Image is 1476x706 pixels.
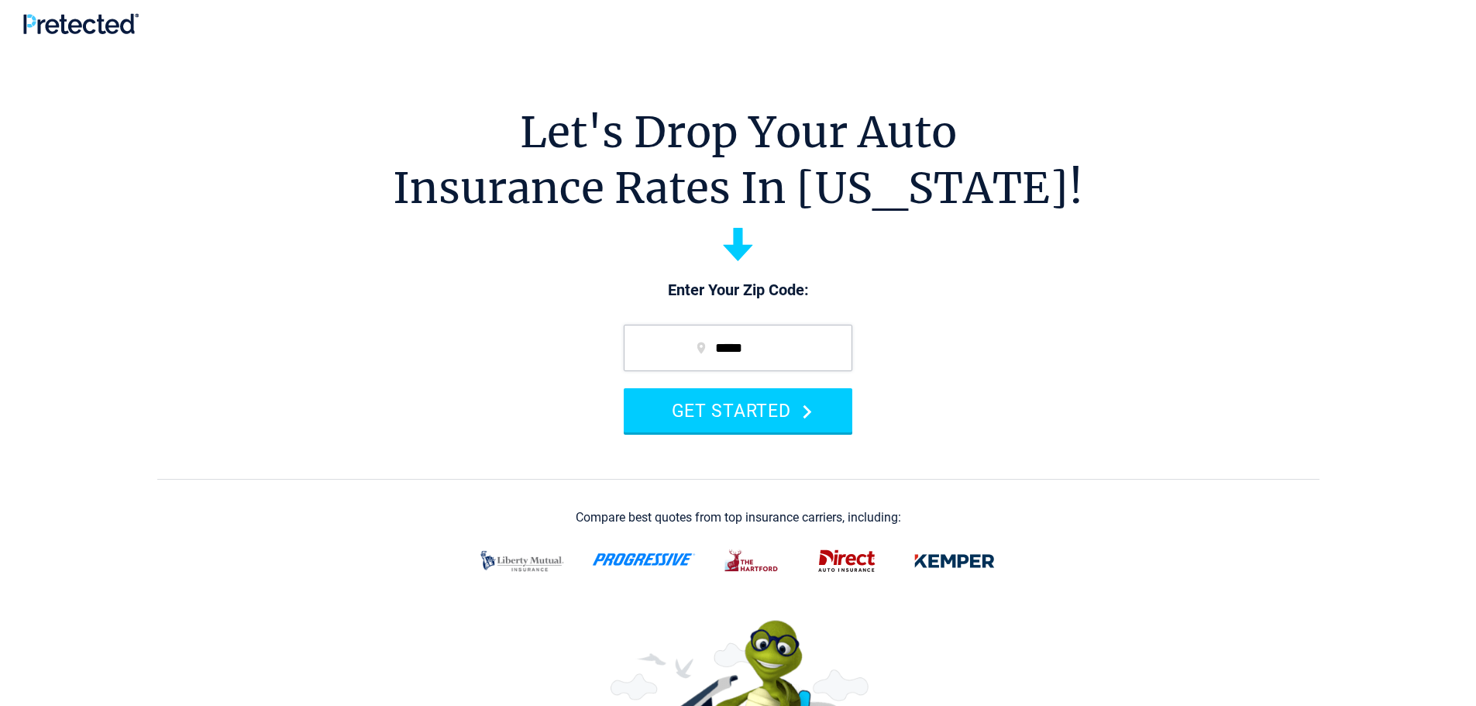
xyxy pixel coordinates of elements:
div: Compare best quotes from top insurance carriers, including: [576,511,901,525]
button: GET STARTED [624,388,852,432]
img: thehartford [714,541,790,581]
img: progressive [592,553,696,566]
input: zip code [624,325,852,371]
img: Pretected Logo [23,13,139,34]
p: Enter Your Zip Code: [608,280,868,301]
h1: Let's Drop Your Auto Insurance Rates In [US_STATE]! [393,105,1083,216]
img: direct [809,541,885,581]
img: liberty [471,541,573,581]
img: kemper [903,541,1006,581]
